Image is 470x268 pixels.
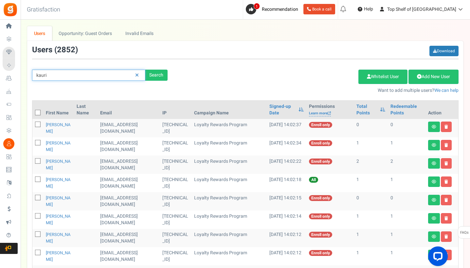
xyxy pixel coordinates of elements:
td: [TECHNICAL_ID] [160,247,191,265]
span: Enroll only [309,195,332,201]
span: Help [362,6,373,12]
td: [TECHNICAL_ID] [160,156,191,174]
a: Book a call [303,4,335,14]
a: Download [429,46,459,56]
i: Delete user [444,198,448,202]
th: Action [425,101,458,119]
a: Redeemable Points [390,103,423,116]
a: [PERSON_NAME] [46,158,71,171]
th: Campaign Name [191,101,267,119]
td: 1 [354,174,388,192]
th: Permissions [306,101,354,119]
td: [EMAIL_ADDRESS][DOMAIN_NAME] [98,210,160,229]
a: We can help [434,87,459,94]
td: 2 [354,156,388,174]
td: [EMAIL_ADDRESS][DOMAIN_NAME] [98,247,160,265]
i: View details [432,235,436,239]
td: [TECHNICAL_ID] [160,229,191,247]
span: Enroll only [309,213,332,219]
p: Want to add multiple users? [177,87,459,94]
td: 0 [354,192,388,210]
a: Learn more [309,111,331,116]
td: 0 [388,192,425,210]
td: 1 [354,137,388,156]
img: Gratisfaction [3,2,18,17]
i: View details [432,180,436,184]
i: Delete user [444,235,448,239]
td: 1 [388,174,425,192]
td: [TECHNICAL_ID] [160,119,191,137]
td: [DATE] 14:02:37 [267,119,306,137]
a: [PERSON_NAME] [46,140,71,153]
td: 2 [388,156,425,174]
i: Delete user [444,180,448,184]
span: Enroll only [309,159,332,164]
a: Reset [132,70,142,81]
td: [DATE] 14:02:34 [267,137,306,156]
td: 1 [388,229,425,247]
td: Loyalty Rewards Program [191,119,267,137]
th: Last Name [74,101,98,119]
input: Search by email or name [32,70,145,81]
td: 0 [388,119,425,137]
td: [DATE] 14:02:22 [267,156,306,174]
i: View details [432,216,436,220]
span: 1 [254,3,260,9]
a: [PERSON_NAME] [46,176,71,189]
a: [PERSON_NAME] [46,213,71,226]
h3: Gratisfaction [20,3,67,16]
td: 1 [388,247,425,265]
td: [TECHNICAL_ID] [160,192,191,210]
a: Add New User [408,70,459,84]
td: [EMAIL_ADDRESS][DOMAIN_NAME] [98,156,160,174]
a: Invalid Emails [119,26,160,41]
div: Search [145,70,168,81]
td: Loyalty Rewards Program [191,229,267,247]
td: 1 [388,137,425,156]
span: Enroll only [309,250,332,256]
span: Recommendation [262,6,298,13]
i: Delete user [444,161,448,165]
a: [PERSON_NAME] [46,122,71,134]
a: [PERSON_NAME] [46,231,71,244]
td: 0 [354,119,388,137]
span: Enroll only [309,232,332,238]
td: [EMAIL_ADDRESS][DOMAIN_NAME] [98,174,160,192]
td: Loyalty Rewards Program [191,137,267,156]
td: 1 [388,210,425,229]
td: 1 [354,247,388,265]
span: Enroll only [309,122,332,128]
td: [DATE] 14:02:18 [267,174,306,192]
td: Loyalty Rewards Program [191,247,267,265]
td: [EMAIL_ADDRESS][DOMAIN_NAME] [98,119,160,137]
a: Total Points [356,103,377,116]
span: Top Shelf of [GEOGRAPHIC_DATA] [387,6,456,13]
span: 2852 [57,44,75,56]
i: Delete user [444,216,448,220]
a: Users [27,26,52,41]
td: [DATE] 14:02:15 [267,192,306,210]
th: Email [98,101,160,119]
td: Loyalty Rewards Program [191,210,267,229]
i: View details [432,161,436,165]
i: View details [432,125,436,129]
td: Loyalty Rewards Program [191,174,267,192]
span: All [309,177,318,183]
a: Signed-up Date [269,103,295,116]
i: Delete user [444,125,448,129]
a: Whitelist User [358,70,407,84]
a: [PERSON_NAME] [46,195,71,208]
td: [TECHNICAL_ID] [160,137,191,156]
td: [DATE] 14:02:12 [267,229,306,247]
h3: Users ( ) [32,46,78,54]
td: [EMAIL_ADDRESS][DOMAIN_NAME] [98,137,160,156]
span: Enroll only [309,140,332,146]
a: 1 Recommendation [246,4,301,14]
th: First Name [43,101,74,119]
i: View details [432,143,436,147]
i: Delete user [444,143,448,147]
a: Opportunity: Guest Orders [52,26,118,41]
i: View details [432,198,436,202]
td: Loyalty Rewards Program [191,192,267,210]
